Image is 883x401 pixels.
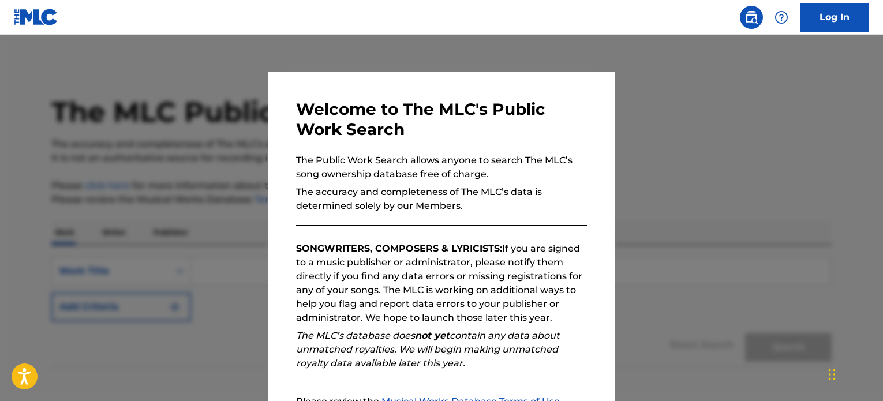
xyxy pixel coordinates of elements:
div: Help [770,6,793,29]
strong: SONGWRITERS, COMPOSERS & LYRICISTS: [296,243,502,254]
img: search [744,10,758,24]
img: MLC Logo [14,9,58,25]
p: The accuracy and completeness of The MLC’s data is determined solely by our Members. [296,185,587,213]
p: If you are signed to a music publisher or administrator, please notify them directly if you find ... [296,242,587,325]
p: The Public Work Search allows anyone to search The MLC’s song ownership database free of charge. [296,153,587,181]
div: Chat-Widget [825,346,883,401]
a: Public Search [740,6,763,29]
iframe: Chat Widget [825,346,883,401]
strong: not yet [415,330,450,341]
a: Log In [800,3,869,32]
em: The MLC’s database does contain any data about unmatched royalties. We will begin making unmatche... [296,330,560,369]
h3: Welcome to The MLC's Public Work Search [296,99,587,140]
img: help [775,10,788,24]
div: Ziehen [829,357,836,392]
